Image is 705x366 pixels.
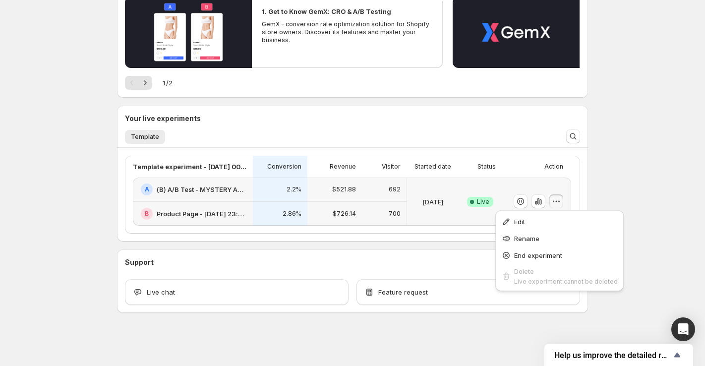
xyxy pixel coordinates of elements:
[133,162,247,172] p: Template experiment - [DATE] 00:50:19
[145,185,149,193] h2: A
[330,163,356,171] p: Revenue
[157,184,247,194] h2: (B) A/B Test - MYSTERY ANGLE (Test closing Angle) - CURRENT THEME
[477,163,496,171] p: Status
[422,197,443,207] p: [DATE]
[378,287,428,297] span: Feature request
[145,210,149,218] h2: B
[671,317,695,341] div: Open Intercom Messenger
[514,218,525,226] span: Edit
[262,20,432,44] p: GemX - conversion rate optimization solution for Shopify store owners. Discover its features and ...
[267,163,301,171] p: Conversion
[287,185,301,193] p: 2.2%
[554,351,671,360] span: Help us improve the detailed report for A/B campaigns
[514,266,618,276] div: Delete
[389,185,401,193] p: 692
[544,163,563,171] p: Action
[414,163,451,171] p: Started date
[498,264,621,288] button: DeleteLive experiment cannot be deleted
[138,76,152,90] button: Next
[283,210,301,218] p: 2.86%
[498,247,621,263] button: End experiment
[125,114,201,123] h3: Your live experiments
[131,133,159,141] span: Template
[332,185,356,193] p: $521.88
[514,235,539,243] span: Rename
[566,129,580,143] button: Search and filter results
[147,287,175,297] span: Live chat
[157,209,247,219] h2: Product Page - [DATE] 23:50:43
[382,163,401,171] p: Visitor
[389,210,401,218] p: 700
[333,210,356,218] p: $726.14
[477,198,489,206] span: Live
[162,78,173,88] span: 1 / 2
[498,230,621,246] button: Rename
[514,278,618,285] span: Live experiment cannot be deleted
[554,349,683,361] button: Show survey - Help us improve the detailed report for A/B campaigns
[125,257,154,267] h3: Support
[125,76,152,90] nav: Pagination
[514,251,562,259] span: End experiment
[262,6,391,16] h2: 1. Get to Know GemX: CRO & A/B Testing
[498,213,621,229] button: Edit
